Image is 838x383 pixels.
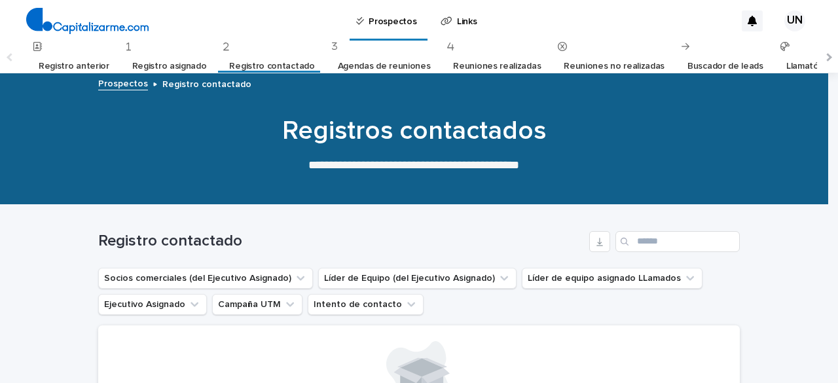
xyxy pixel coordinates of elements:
[564,51,665,82] a: Reuniones no realizadas
[229,51,314,82] a: Registro contactado
[786,51,824,82] a: Llamatón
[338,51,431,82] a: Agendas de reuniones
[687,62,763,71] font: Buscador de leads
[212,294,302,315] button: Campaña UTM
[308,294,424,315] button: Intento de contacto
[132,62,207,71] font: Registro asignado
[98,294,207,315] button: Ejecutivo Asignado
[453,51,541,82] a: Reuniones realizadas
[338,62,431,71] font: Agendas de reuniones
[687,51,763,82] a: Buscador de leads
[39,51,109,82] a: Registro anterior
[318,268,517,289] button: Líder de Equipo (del Ejecutivo Asignado)
[522,268,702,289] button: Líder de equipo asignado LLamados
[229,62,314,71] font: Registro contactado
[132,51,207,82] a: Registro asignado
[615,231,740,252] input: Buscar
[98,75,148,90] a: Prospectos
[98,268,313,289] button: Socios comerciales (del Ejecutivo Asignado)
[786,62,824,71] font: Llamatón
[98,79,148,88] font: Prospectos
[162,80,251,89] font: Registro contactado
[26,8,149,34] img: 4arMvv9wSvmHTHbXwTim
[282,118,546,144] font: Registros contactados
[98,233,242,249] font: Registro contactado
[787,14,802,26] font: UN
[453,62,541,71] font: Reuniones realizadas
[39,62,109,71] font: Registro anterior
[564,62,665,71] font: Reuniones no realizadas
